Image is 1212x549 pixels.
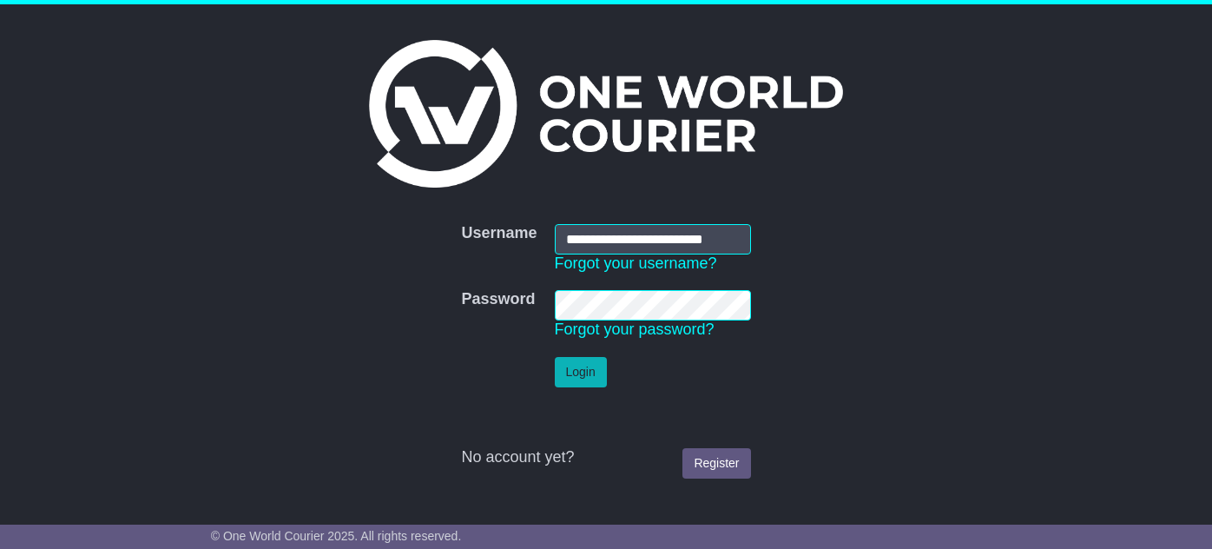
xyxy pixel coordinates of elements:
span: © One World Courier 2025. All rights reserved. [211,529,462,543]
a: Forgot your username? [555,255,717,272]
label: Username [461,224,537,243]
a: Forgot your password? [555,321,715,338]
label: Password [461,290,535,309]
a: Register [682,448,750,479]
div: No account yet? [461,448,750,467]
img: One World [369,40,843,188]
button: Login [555,357,607,387]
